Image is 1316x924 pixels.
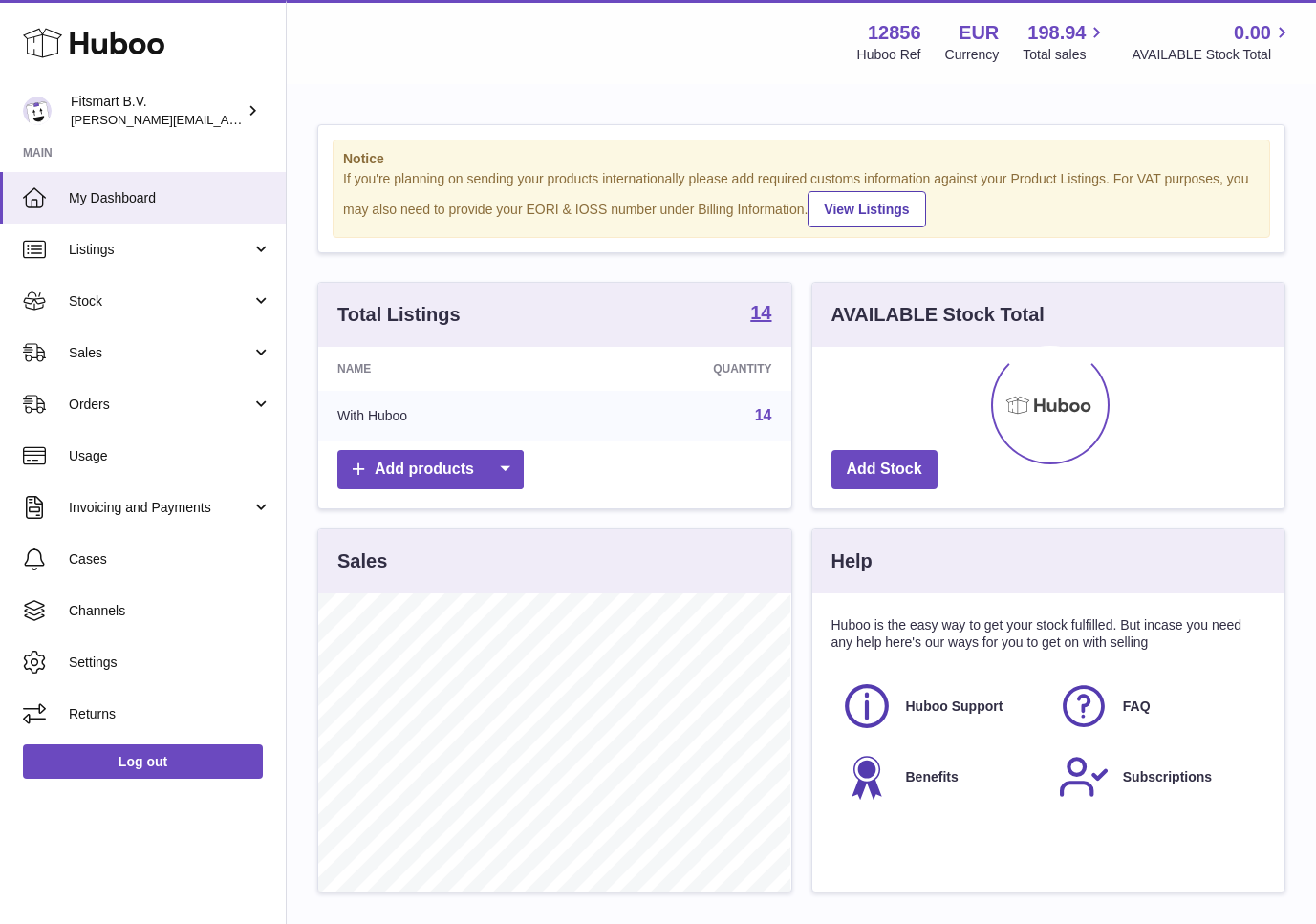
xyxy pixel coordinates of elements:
th: Name [318,347,568,391]
a: 14 [755,407,772,423]
a: Add products [337,450,524,489]
span: Returns [69,705,271,723]
span: Subscriptions [1123,768,1212,786]
div: Currency [945,46,1000,64]
span: AVAILABLE Stock Total [1132,46,1293,64]
strong: Notice [343,150,1260,168]
a: 198.94 Total sales [1023,20,1108,64]
a: 0.00 AVAILABLE Stock Total [1132,20,1293,64]
p: Huboo is the easy way to get your stock fulfilled. But incase you need any help here's our ways f... [831,616,1266,653]
span: Invoicing and Payments [69,499,251,517]
span: My Dashboard [69,189,271,207]
strong: 14 [750,303,771,322]
h3: AVAILABLE Stock Total [831,302,1045,328]
span: Settings [69,654,271,672]
div: Huboo Ref [857,46,921,64]
span: [PERSON_NAME][EMAIL_ADDRESS][DOMAIN_NAME] [71,112,383,127]
h3: Total Listings [337,302,461,328]
span: Sales [69,344,251,362]
a: Huboo Support [841,680,1039,732]
img: jonathan@leaderoo.com [23,97,52,125]
a: Benefits [841,751,1039,803]
strong: 12856 [868,20,921,46]
div: Fitsmart B.V. [71,93,243,129]
span: Total sales [1023,46,1108,64]
a: Add Stock [831,450,938,489]
span: FAQ [1123,698,1151,716]
td: With Huboo [318,391,568,441]
span: Channels [69,602,271,620]
a: Subscriptions [1058,751,1256,803]
span: Huboo Support [906,698,1003,716]
h3: Sales [337,548,387,574]
a: 14 [750,303,771,326]
div: If you're planning on sending your products internationally please add required customs informati... [343,170,1260,227]
a: FAQ [1058,680,1256,732]
span: Cases [69,550,271,569]
span: Usage [69,447,271,465]
span: Stock [69,292,251,311]
a: View Listings [808,191,925,227]
strong: EUR [959,20,999,46]
th: Quantity [568,347,791,391]
span: Orders [69,396,251,414]
span: Listings [69,241,251,259]
span: 0.00 [1234,20,1271,46]
a: Log out [23,744,263,779]
span: Benefits [906,768,959,786]
span: 198.94 [1027,20,1086,46]
h3: Help [831,548,873,574]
